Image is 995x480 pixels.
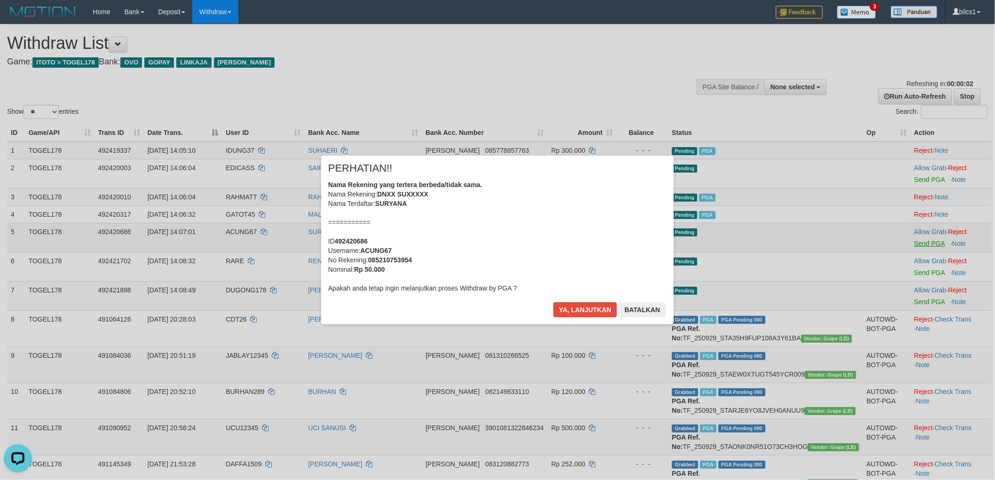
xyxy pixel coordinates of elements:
button: Open LiveChat chat widget [4,4,32,32]
b: DNXX SUXXXXX [377,190,428,198]
button: Batalkan [619,302,666,317]
b: Nama Rekening yang tertera berbeda/tidak sama. [328,181,482,189]
button: Ya, lanjutkan [553,302,617,317]
b: Rp 50.000 [354,266,385,273]
b: SURYANA [375,200,407,207]
b: ACUNG67 [360,247,392,254]
b: 492420686 [335,237,368,245]
div: Nama Rekening: Nama Terdaftar: =========== ID Username: No Rekening: Nominal: Apakah anda tetap i... [328,180,667,293]
b: 085210753954 [368,256,412,264]
span: PERHATIAN!! [328,164,393,173]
